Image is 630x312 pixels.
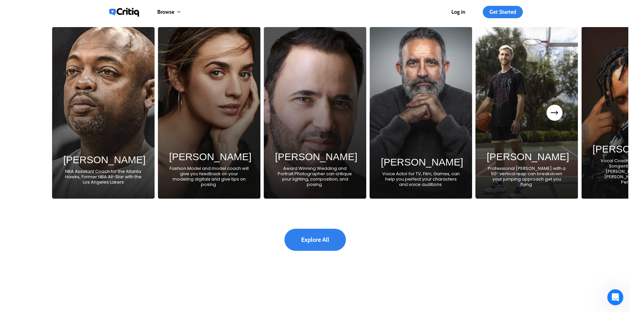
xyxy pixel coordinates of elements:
[489,9,516,15] span: Get Started
[157,9,174,15] span: Browse
[301,236,329,243] span: Explore All
[451,9,465,15] a: Log in
[157,9,181,15] a: Browse
[483,9,523,15] a: Get Started
[284,229,346,251] a: Explore All
[548,106,561,119] button: Next
[607,289,623,305] iframe: Intercom live chat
